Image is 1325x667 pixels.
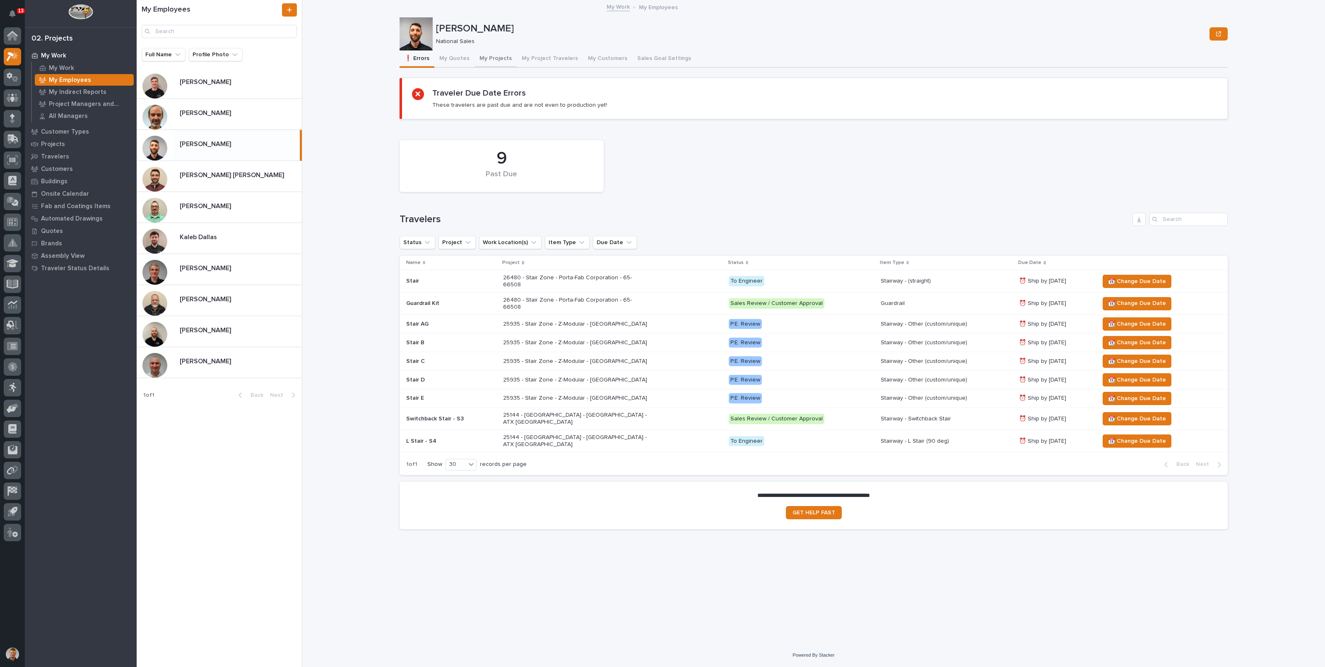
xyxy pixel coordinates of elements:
a: Projects [25,138,137,150]
p: My Employees [49,77,91,84]
p: ⏰ Ship by [DATE] [1019,339,1092,346]
a: [PERSON_NAME][PERSON_NAME] [137,254,302,285]
p: 1 of 1 [137,385,161,405]
span: 📆 Change Due Date [1108,436,1166,446]
span: GET HELP FAST [793,510,835,516]
p: Onsite Calendar [41,190,89,198]
p: ⏰ Ship by [DATE] [1019,300,1092,307]
a: Fab and Coatings Items [25,200,137,212]
div: P.E. Review [729,356,762,367]
p: Automated Drawings [41,215,103,223]
p: 25935 - Stair Zone - Z-Modular - [GEOGRAPHIC_DATA] [503,358,648,365]
tr: Stair AG25935 - Stair Zone - Z-Modular - [GEOGRAPHIC_DATA]P.E. ReviewStairway - Other (custom/uni... [400,314,1228,333]
p: Stair E [406,395,496,402]
p: Project [502,258,520,267]
a: Automated Drawings [25,212,137,225]
div: Sales Review / Customer Approval [729,298,824,309]
p: 25935 - Stair Zone - Z-Modular - [GEOGRAPHIC_DATA] [503,339,648,346]
div: Search [1149,213,1228,226]
button: My Customers [583,50,632,68]
button: My Quotes [434,50,475,68]
button: 📆 Change Due Date [1103,336,1171,349]
p: [PERSON_NAME] [180,263,233,272]
tr: L Stair - S425144 - [GEOGRAPHIC_DATA] - [GEOGRAPHIC_DATA] - ATX [GEOGRAPHIC_DATA]To EngineerStair... [400,430,1228,452]
a: [PERSON_NAME][PERSON_NAME] [137,347,302,378]
p: Quotes [41,228,63,235]
button: Next [1192,461,1228,468]
button: Status [400,236,435,249]
div: 30 [446,460,466,469]
span: Next [1196,461,1214,468]
p: Assembly View [41,252,84,260]
p: 26480 - Stair Zone - Porta-Fab Corporation - 65-66508 [503,297,648,311]
span: 📆 Change Due Date [1108,276,1166,286]
p: ⏰ Ship by [DATE] [1019,321,1092,328]
p: ⏰ Ship by [DATE] [1019,377,1092,384]
div: P.E. Review [729,338,762,348]
button: 📆 Change Due Date [1103,373,1171,386]
button: Sales Goal Settings [632,50,696,68]
p: 25144 - [GEOGRAPHIC_DATA] - [GEOGRAPHIC_DATA] - ATX [GEOGRAPHIC_DATA] [503,434,648,448]
p: Stairway - Other (custom/unique) [881,377,1013,384]
p: Brands [41,240,62,247]
p: Traveler Status Details [41,265,109,272]
p: 1 of 1 [400,454,424,475]
p: Stair [406,278,496,285]
span: 📆 Change Due Date [1108,298,1166,308]
p: [PERSON_NAME] [180,108,233,117]
button: Item Type [545,236,590,249]
input: Search [142,25,297,38]
p: Kaleb Dallas [180,232,219,241]
a: Customers [25,163,137,175]
button: 📆 Change Due Date [1103,275,1171,288]
button: Profile Photo [189,48,243,61]
p: [PERSON_NAME] [180,139,233,148]
a: Onsite Calendar [25,187,137,200]
a: My Work [607,2,630,11]
p: These travelers are past due and are not even to production yet! [432,101,607,109]
p: records per page [480,461,527,468]
a: Buildings [25,175,137,187]
a: [PERSON_NAME][PERSON_NAME] [137,68,302,99]
p: All Managers [49,113,88,120]
button: Next [267,391,302,399]
button: Project [438,236,476,249]
p: Show [427,461,442,468]
p: My Work [41,52,66,60]
p: 26480 - Stair Zone - Porta-Fab Corporation - 65-66508 [503,274,648,288]
span: 📆 Change Due Date [1108,319,1166,329]
p: Name [406,258,421,267]
span: 📆 Change Due Date [1108,414,1166,424]
p: [PERSON_NAME] [PERSON_NAME] [180,170,286,179]
p: Stairway - Other (custom/unique) [881,358,1013,365]
a: Assembly View [25,250,137,262]
div: P.E. Review [729,319,762,329]
a: Travelers [25,150,137,163]
p: Fab and Coatings Items [41,203,111,210]
p: Item Type [880,258,904,267]
button: Back [232,391,267,399]
p: Guardrail Kit [406,300,496,307]
h1: My Employees [142,5,280,14]
a: Brands [25,237,137,250]
button: ❗ Errors [400,50,434,68]
a: Traveler Status Details [25,262,137,274]
a: [PERSON_NAME][PERSON_NAME] [137,99,302,130]
tr: Guardrail Kit26480 - Stair Zone - Porta-Fab Corporation - 65-66508Sales Review / Customer Approva... [400,293,1228,315]
button: users-avatar [4,645,21,663]
p: [PERSON_NAME] [180,201,233,210]
button: 📆 Change Due Date [1103,392,1171,405]
a: Project Managers and Engineers [32,98,137,110]
a: [PERSON_NAME][PERSON_NAME] [137,285,302,316]
a: Kaleb DallasKaleb Dallas [137,223,302,254]
p: Stair C [406,358,496,365]
tr: Stair26480 - Stair Zone - Porta-Fab Corporation - 65-66508To EngineerStairway - (straight)⏰ Ship ... [400,270,1228,293]
tr: Stair E25935 - Stair Zone - Z-Modular - [GEOGRAPHIC_DATA]P.E. ReviewStairway - Other (custom/uniq... [400,389,1228,408]
p: Stairway - Other (custom/unique) [881,395,1013,402]
button: My Projects [475,50,517,68]
p: 25935 - Stair Zone - Z-Modular - [GEOGRAPHIC_DATA] [503,321,648,328]
div: 9 [414,148,590,169]
p: Project Managers and Engineers [49,101,130,108]
p: [PERSON_NAME] [180,356,233,365]
p: Customers [41,166,73,173]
